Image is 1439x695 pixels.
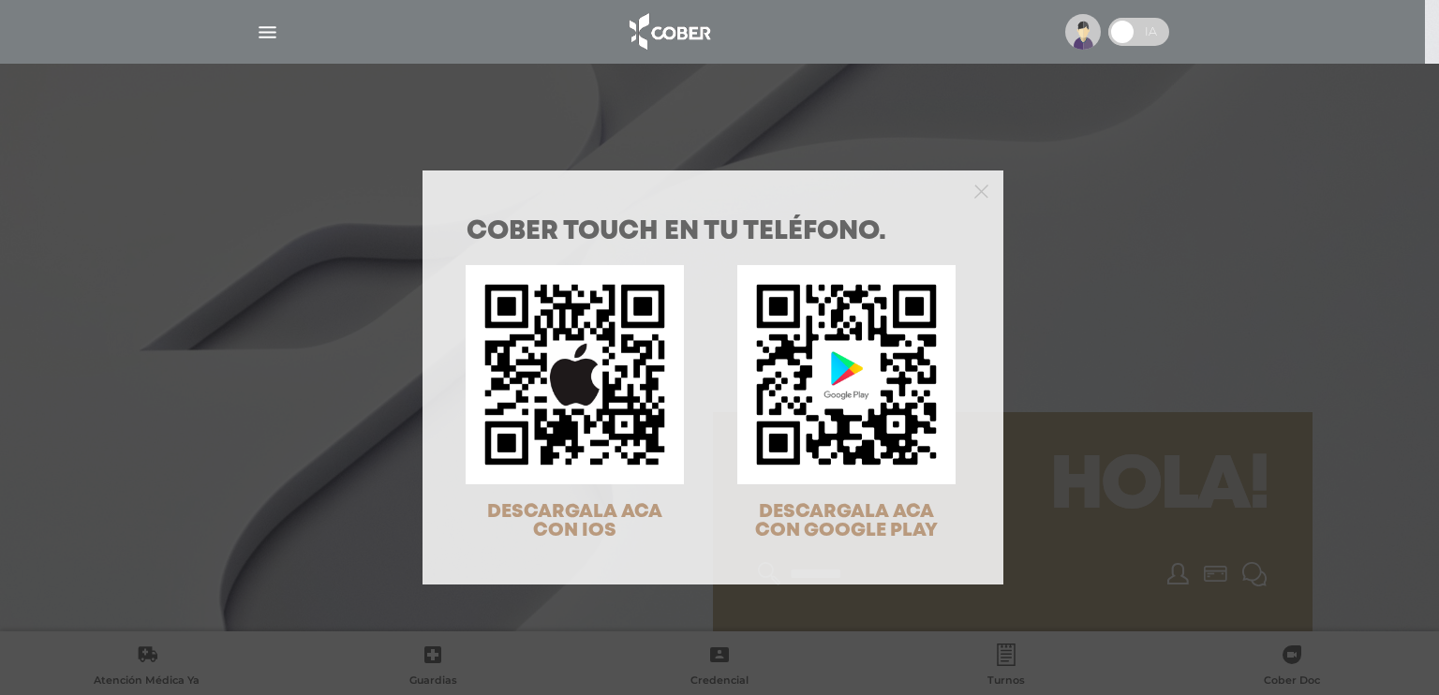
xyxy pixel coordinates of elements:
[974,182,988,199] button: Close
[467,219,959,245] h1: COBER TOUCH en tu teléfono.
[755,503,938,540] span: DESCARGALA ACA CON GOOGLE PLAY
[487,503,662,540] span: DESCARGALA ACA CON IOS
[466,265,684,483] img: qr-code
[737,265,956,483] img: qr-code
